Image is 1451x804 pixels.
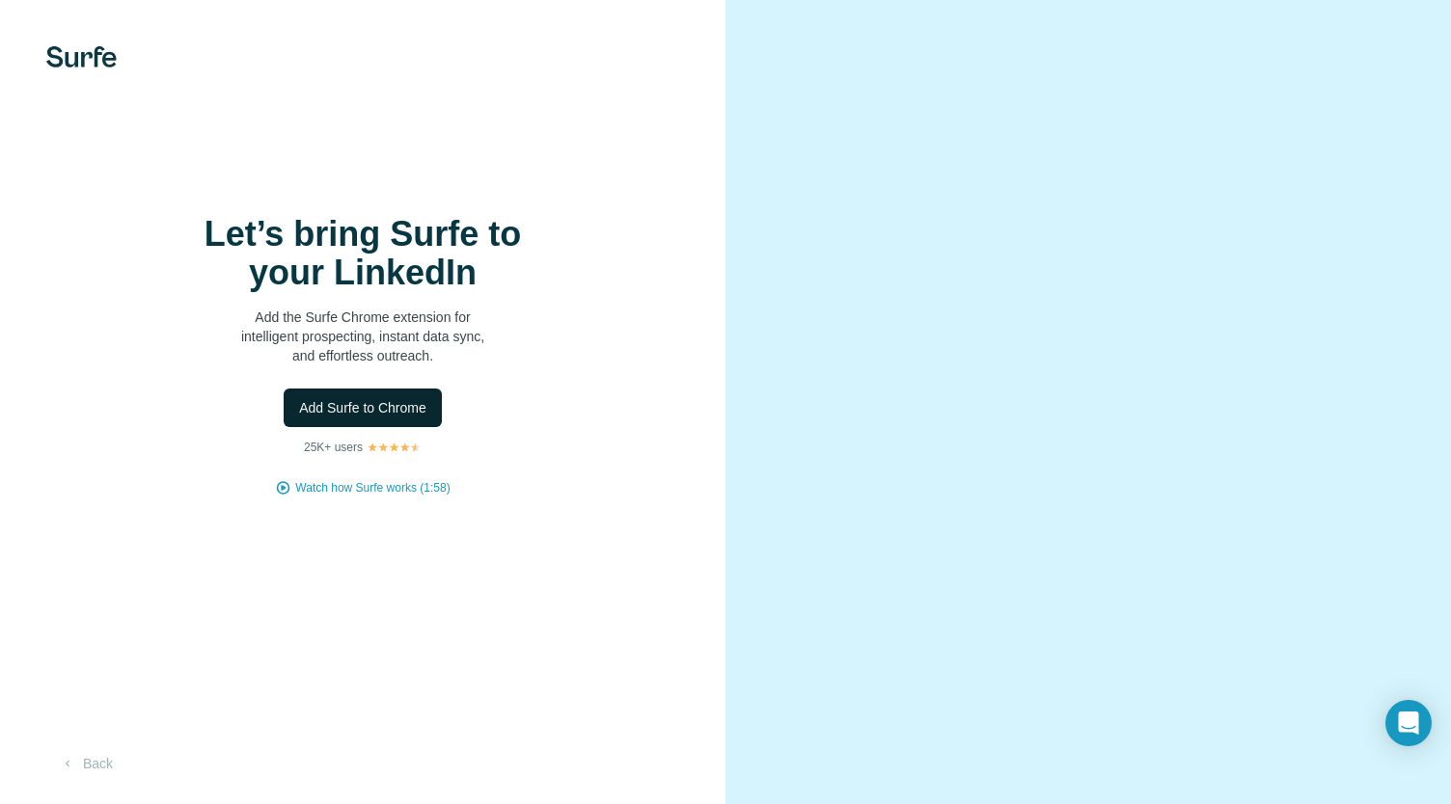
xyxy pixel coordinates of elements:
[284,389,442,427] button: Add Surfe to Chrome
[304,439,363,456] p: 25K+ users
[46,746,126,781] button: Back
[170,215,556,292] h1: Let’s bring Surfe to your LinkedIn
[46,46,117,67] img: Surfe's logo
[1385,700,1432,746] div: Open Intercom Messenger
[295,479,450,496] button: Watch how Surfe works (1:58)
[299,398,426,417] span: Add Surfe to Chrome
[170,308,556,365] p: Add the Surfe Chrome extension for intelligent prospecting, instant data sync, and effortless out...
[367,442,422,453] img: Rating Stars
